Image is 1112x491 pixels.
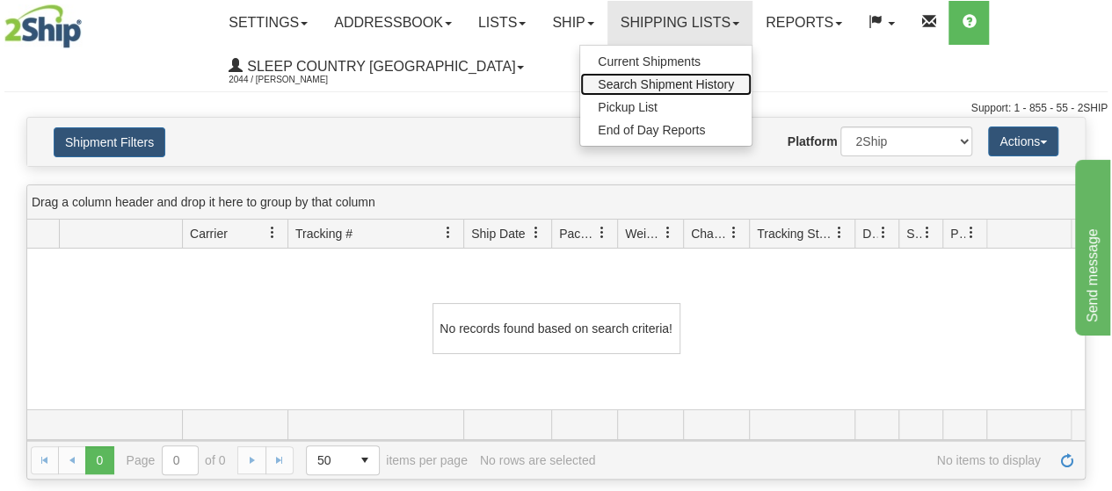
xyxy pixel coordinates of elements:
[869,218,898,248] a: Delivery Status filter column settings
[825,218,854,248] a: Tracking Status filter column settings
[4,101,1108,116] div: Support: 1 - 855 - 55 - 2SHIP
[13,11,163,32] div: Send message
[580,119,752,141] a: End of Day Reports
[580,73,752,96] a: Search Shipment History
[752,1,855,45] a: Reports
[719,218,749,248] a: Charge filter column settings
[127,445,226,475] span: Page of 0
[988,126,1058,156] button: Actions
[190,225,228,242] span: Carrier
[539,1,607,45] a: Ship
[1053,446,1081,474] a: Refresh
[607,453,1041,467] span: No items to display
[258,218,287,248] a: Carrier filter column settings
[598,100,658,114] span: Pickup List
[906,225,921,242] span: Shipment Issues
[598,123,705,137] span: End of Day Reports
[862,225,877,242] span: Delivery Status
[598,77,734,91] span: Search Shipment History
[317,451,340,469] span: 50
[215,45,537,89] a: Sleep Country [GEOGRAPHIC_DATA] 2044 / [PERSON_NAME]
[788,133,838,150] label: Platform
[306,445,380,475] span: Page sizes drop down
[433,218,463,248] a: Tracking # filter column settings
[480,453,596,467] div: No rows are selected
[1072,155,1110,335] iframe: chat widget
[607,1,752,45] a: Shipping lists
[229,71,360,89] span: 2044 / [PERSON_NAME]
[85,446,113,474] span: Page 0
[465,1,539,45] a: Lists
[559,225,596,242] span: Packages
[471,225,525,242] span: Ship Date
[912,218,942,248] a: Shipment Issues filter column settings
[4,4,82,48] img: logo2044.jpg
[27,185,1085,220] div: grid grouping header
[587,218,617,248] a: Packages filter column settings
[598,54,701,69] span: Current Shipments
[625,225,662,242] span: Weight
[691,225,728,242] span: Charge
[653,218,683,248] a: Weight filter column settings
[295,225,352,242] span: Tracking #
[351,446,379,474] span: select
[956,218,986,248] a: Pickup Status filter column settings
[757,225,833,242] span: Tracking Status
[432,303,680,354] div: No records found based on search criteria!
[580,96,752,119] a: Pickup List
[54,127,165,157] button: Shipment Filters
[521,218,551,248] a: Ship Date filter column settings
[215,1,321,45] a: Settings
[306,445,468,475] span: items per page
[321,1,465,45] a: Addressbook
[950,225,965,242] span: Pickup Status
[580,50,752,73] a: Current Shipments
[243,59,515,74] span: Sleep Country [GEOGRAPHIC_DATA]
